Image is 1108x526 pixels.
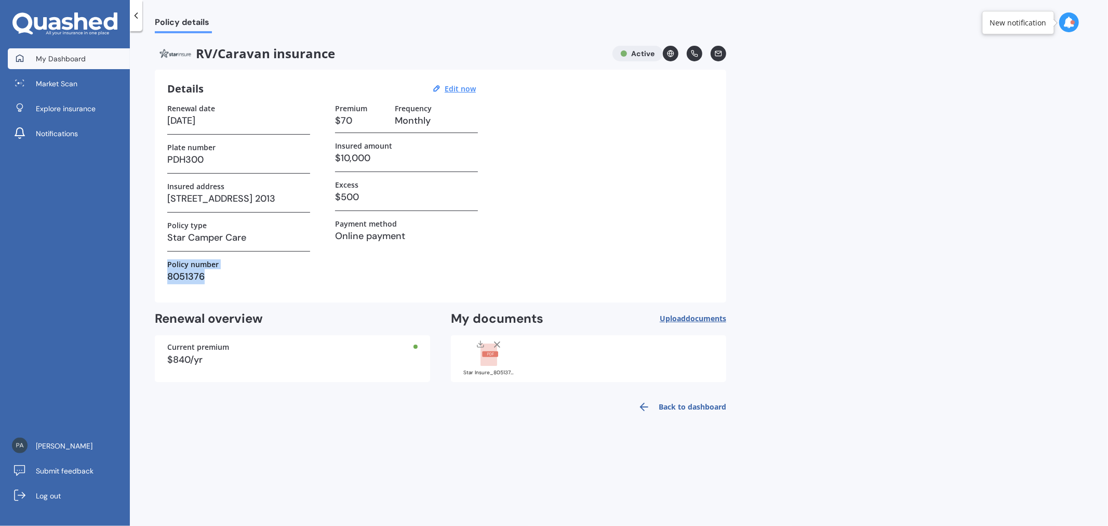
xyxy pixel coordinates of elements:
[36,128,78,139] span: Notifications
[395,104,432,113] label: Frequency
[36,441,92,451] span: [PERSON_NAME]
[335,141,392,150] label: Insured amount
[36,466,94,476] span: Submit feedback
[155,46,196,61] img: Star.webp
[12,438,28,453] img: 3e7139966210d1da3403534583acb45b
[8,485,130,506] a: Log out
[36,54,86,64] span: My Dashboard
[335,228,478,244] h3: Online payment
[167,113,310,128] h3: [DATE]
[335,189,478,205] h3: $500
[36,491,61,501] span: Log out
[167,82,204,96] h3: Details
[167,143,216,152] label: Plate number
[445,84,476,94] u: Edit now
[8,436,130,456] a: [PERSON_NAME]
[335,180,358,189] label: Excess
[36,78,77,89] span: Market Scan
[395,113,478,128] h3: Monthly
[8,48,130,69] a: My Dashboard
[8,123,130,144] a: Notifications
[167,182,224,191] label: Insured address
[335,104,367,113] label: Premium
[632,394,726,419] a: Back to dashboard
[8,73,130,94] a: Market Scan
[8,461,130,481] a: Submit feedback
[167,260,219,269] label: Policy number
[442,84,479,94] button: Edit now
[990,18,1047,28] div: New notification
[335,113,386,128] h3: $70
[686,313,726,323] span: documents
[155,17,212,31] span: Policy details
[660,311,726,327] button: Uploaddocuments
[167,344,418,351] div: Current premium
[8,98,130,119] a: Explore insurance
[463,370,515,375] div: Star Insure_8051376.pdf
[167,104,215,113] label: Renewal date
[155,311,430,327] h2: Renewal overview
[167,355,418,364] div: $840/yr
[335,219,397,228] label: Payment method
[36,103,96,114] span: Explore insurance
[167,269,310,284] h3: 8051376
[155,46,604,61] span: RV/Caravan insurance
[167,230,310,245] h3: Star Camper Care
[167,221,207,230] label: Policy type
[660,314,726,323] span: Upload
[335,150,478,166] h3: $10,000
[167,191,310,206] h3: [STREET_ADDRESS] 2013
[451,311,543,327] h2: My documents
[167,152,310,167] h3: PDH300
